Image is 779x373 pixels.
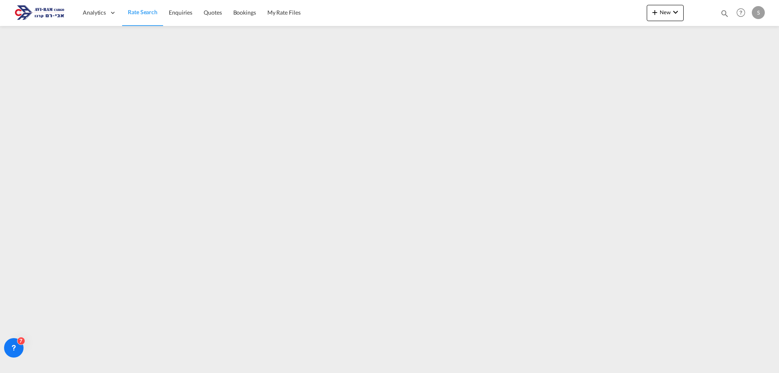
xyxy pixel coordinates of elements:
[650,7,660,17] md-icon: icon-plus 400-fg
[83,9,106,17] span: Analytics
[734,6,752,20] div: Help
[752,6,765,19] div: S
[734,6,748,19] span: Help
[671,7,680,17] md-icon: icon-chevron-down
[204,9,222,16] span: Quotes
[169,9,192,16] span: Enquiries
[647,5,684,21] button: icon-plus 400-fgNewicon-chevron-down
[233,9,256,16] span: Bookings
[12,4,67,22] img: 166978e0a5f911edb4280f3c7a976193.png
[650,9,680,15] span: New
[128,9,157,15] span: Rate Search
[720,9,729,18] md-icon: icon-magnify
[720,9,729,21] div: icon-magnify
[267,9,301,16] span: My Rate Files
